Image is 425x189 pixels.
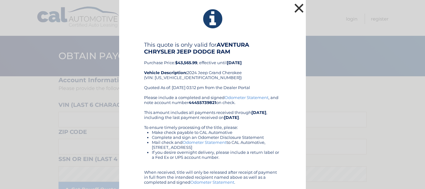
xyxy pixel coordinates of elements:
[144,41,281,95] div: Purchase Price: , effective until 2024 Jeep Grand Cherokee (VIN: [US_VEHICLE_IDENTIFICATION_NUMBE...
[144,41,249,55] b: AVENTURA CHRYSLER JEEP DODGE RAM
[144,70,187,75] strong: Vehicle Description:
[152,150,281,160] li: If you desire overnight delivery, please include a return label or a Fed Ex or UPS account number.
[251,110,266,115] b: [DATE]
[225,95,269,100] a: Odometer Statement
[189,100,216,105] b: 44455739821
[152,130,281,135] li: Make check payable to CAL Automotive
[152,140,281,150] li: Mail check and to CAL Automotive, [STREET_ADDRESS]
[293,2,305,14] button: ×
[227,60,242,65] b: [DATE]
[144,41,281,55] h4: This quote is only valid for
[190,180,234,185] a: Odometer Statement
[152,135,281,140] li: Complete and sign an Odometer Disclosure Statement
[175,60,197,65] b: $43,565.99
[224,115,239,120] b: [DATE]
[183,140,227,145] a: Odometer Statement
